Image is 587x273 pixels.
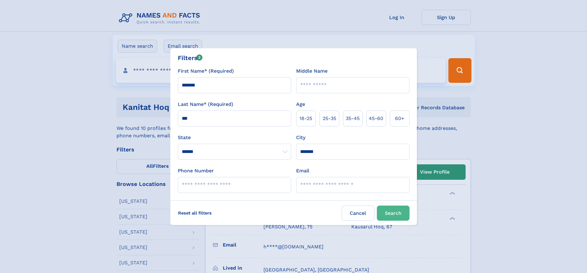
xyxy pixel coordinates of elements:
span: 60+ [395,115,404,122]
label: Email [296,167,309,175]
label: Middle Name [296,67,328,75]
label: First Name* (Required) [178,67,234,75]
div: Filters [178,53,203,62]
label: Phone Number [178,167,214,175]
label: Reset all filters [174,206,216,220]
span: 25‑35 [323,115,336,122]
label: Last Name* (Required) [178,101,233,108]
span: 18‑25 [300,115,312,122]
span: 45‑60 [369,115,383,122]
label: City [296,134,305,141]
label: Age [296,101,305,108]
label: Cancel [342,206,374,221]
button: Search [377,206,410,221]
span: 35‑45 [346,115,360,122]
label: State [178,134,291,141]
